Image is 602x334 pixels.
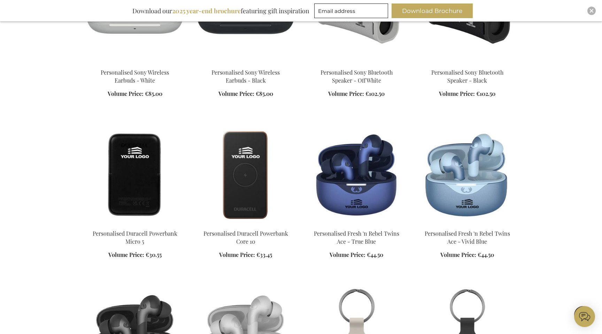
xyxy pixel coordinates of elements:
a: Personalised Sony Bluetooth Speaker - Off White [307,60,406,67]
a: Personalised Fresh 'n Rebel Twins Ace - True Blue [307,221,406,228]
div: Download our featuring gift inspiration [129,3,312,18]
span: €102.50 [476,90,495,97]
a: Volume Price: €44.50 [330,251,383,259]
span: Volume Price: [328,90,364,97]
a: Volume Price: €102.50 [328,90,385,98]
span: Volume Price: [219,251,255,258]
a: Volume Price: €44.50 [440,251,494,259]
span: Volume Price: [439,90,475,97]
img: Personalised Fresh 'n Rebel Twins Ace - Vivid Blue [417,126,517,224]
a: Personalised Sony Wireless Earbuds - White [101,69,169,84]
a: Personalised Sony Wireless Earbuds - Black [196,60,295,67]
span: €102.50 [365,90,385,97]
a: Volume Price: €85.00 [108,90,162,98]
a: Personalised Duracell Powerbank Micro 5 [93,230,177,245]
span: €33.45 [256,251,272,258]
span: €85.00 [256,90,273,97]
img: Personalised Fresh 'n Rebel Twins Ace - True Blue [307,126,406,224]
a: Volume Price: €85.00 [218,90,273,98]
iframe: belco-activator-frame [574,306,595,327]
a: Volume Price: €30.55 [108,251,162,259]
input: Email address [314,3,388,18]
img: Close [589,9,594,13]
span: Volume Price: [330,251,365,258]
span: €85.00 [145,90,162,97]
span: Volume Price: [108,251,144,258]
a: Personalised Duracell Powerbank Core 10 [203,230,288,245]
a: Volume Price: €33.45 [219,251,272,259]
span: Volume Price: [440,251,476,258]
form: marketing offers and promotions [314,3,390,20]
a: Personalised Fresh 'n Rebel Twins Ace - Vivid Blue [417,221,517,228]
b: 2025 year-end brochure [172,7,241,15]
a: Personalised Sony Wireless Earbuds - White [85,60,185,67]
span: €30.55 [146,251,162,258]
img: Personalised Duracell Powerbank Micro 5 [85,126,185,224]
span: Volume Price: [108,90,144,97]
img: Personalised Duracell Powerbank Micro 5 [196,126,295,224]
span: Volume Price: [218,90,254,97]
button: Download Brochure [392,3,473,18]
a: Personalised Duracell Powerbank Micro 5 [196,221,295,228]
a: Personalised Sony Bluetooth Speaker - Black [431,69,503,84]
a: Personalised Sony Wireless Earbuds - Black [211,69,280,84]
a: Personalised Sony Bluetooth Speaker ULT Field 1 - Black [417,60,517,67]
div: Close [587,7,596,15]
span: €44.50 [478,251,494,258]
span: €44.50 [367,251,383,258]
a: Personalised Fresh 'n Rebel Twins Ace - True Blue [314,230,399,245]
a: Personalised Sony Bluetooth Speaker - Off White [321,69,393,84]
a: Personalised Duracell Powerbank Micro 5 [85,221,185,228]
a: Volume Price: €102.50 [439,90,495,98]
a: Personalised Fresh 'n Rebel Twins Ace - Vivid Blue [425,230,510,245]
